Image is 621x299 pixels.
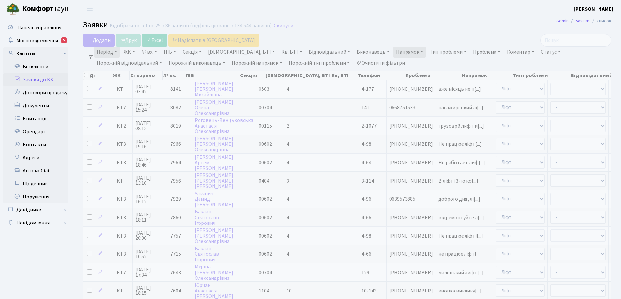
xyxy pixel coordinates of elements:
[470,47,503,58] a: Проблема
[3,21,68,34] a: Панель управління
[575,18,590,24] a: Заявки
[556,18,569,24] a: Admin
[3,99,68,112] a: Документи
[362,269,369,276] span: 129
[362,251,371,258] span: 4-66
[135,230,165,241] span: [DATE] 20:36
[3,73,68,86] a: Заявки до КК
[81,4,98,14] button: Переключити навігацію
[287,196,289,203] span: 4
[274,23,293,29] a: Скинути
[362,141,371,148] span: 4-98
[170,287,181,294] span: 7604
[94,58,165,69] a: Порожній відповідальний
[287,141,289,148] span: 4
[112,71,130,80] th: ЖК
[590,18,611,25] li: Список
[427,47,469,58] a: Тип проблеми
[438,141,482,148] span: Не працює ліфт[...]
[87,37,111,44] span: Додати
[259,269,272,276] span: 00704
[3,216,68,229] a: Повідомлення
[259,141,272,148] span: 00602
[195,99,233,117] a: [PERSON_NAME]ОленаОлександрівна
[405,71,461,80] th: Проблема
[3,138,68,151] a: Контакти
[438,86,481,93] span: вже місяць не п[...]
[205,47,277,58] a: [DEMOGRAPHIC_DATA], БТІ
[83,19,108,31] span: Заявки
[362,122,377,129] span: 2-1077
[110,23,273,29] div: Відображено з 1 по 25 з 86 записів (відфільтровано з 134,544 записів).
[393,47,426,58] a: Напрямок
[17,24,61,31] span: Панель управління
[438,287,481,294] span: кнопка виклику[...]
[259,214,272,221] span: 00602
[438,177,478,184] span: В ліфті 3-го ко[...]
[540,34,611,47] input: Пошук...
[512,71,570,80] th: Тип проблеми
[574,6,613,13] b: [PERSON_NAME]
[117,197,130,202] span: КТ3
[180,47,204,58] a: Секція
[170,251,181,258] span: 7715
[170,214,181,221] span: 7860
[389,142,433,147] span: [PHONE_NUMBER]
[287,214,289,221] span: 4
[438,196,480,203] span: доброго дня ,лі[...]
[259,86,269,93] span: 0503
[139,47,160,58] a: № вх.
[117,160,130,165] span: КТ3
[135,121,165,131] span: [DATE] 08:12
[461,71,512,80] th: Напрямок
[259,232,272,239] span: 00602
[3,203,68,216] a: Довідники
[354,47,392,58] a: Виконавець
[3,86,68,99] a: Договори продажу
[504,47,537,58] a: Коментар
[389,197,433,202] span: 0639573885
[3,151,68,164] a: Адреси
[135,249,165,259] span: [DATE] 10:52
[389,123,433,129] span: [PHONE_NUMBER]
[287,269,288,276] span: -
[331,71,357,80] th: Кв, БТІ
[438,214,484,221] span: відремонтуйте л[...]
[538,47,563,58] a: Статус
[195,154,233,172] a: [PERSON_NAME]Артем[PERSON_NAME]
[389,160,433,165] span: [PHONE_NUMBER]
[170,159,181,166] span: 7964
[438,251,490,257] span: не працює ліфт!
[195,172,233,190] a: [PERSON_NAME][PERSON_NAME][PERSON_NAME]
[265,71,331,80] th: [DEMOGRAPHIC_DATA], БТІ
[170,86,181,93] span: 8141
[3,60,68,73] a: Всі клієнти
[362,287,377,294] span: 10-143
[130,71,163,80] th: Створено
[287,287,292,294] span: 10
[170,141,181,148] span: 7966
[195,245,219,263] a: БакланСвятославІгорович
[259,177,269,184] span: 0404
[195,264,233,282] a: Муріна[PERSON_NAME]Олександрівна
[287,159,289,166] span: 4
[389,233,433,238] span: [PHONE_NUMBER]
[3,112,68,125] a: Квитанції
[195,135,233,153] a: [PERSON_NAME][PERSON_NAME]Олександрівна
[135,194,165,204] span: [DATE] 16:12
[185,71,239,80] th: ПІБ
[3,177,68,190] a: Щоденник
[389,178,433,183] span: [PHONE_NUMBER]
[389,270,433,275] span: [PHONE_NUMBER]
[61,37,67,43] div: 5
[135,267,165,278] span: [DATE] 17:34
[287,251,289,258] span: 4
[389,105,433,110] span: 0668751533
[163,71,185,80] th: № вх.
[279,47,304,58] a: Кв, БТІ
[438,269,484,276] span: маленький лифт[...]
[135,102,165,113] span: [DATE] 15:24
[117,215,130,220] span: КТ3
[170,122,181,129] span: 8019
[239,71,265,80] th: Секція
